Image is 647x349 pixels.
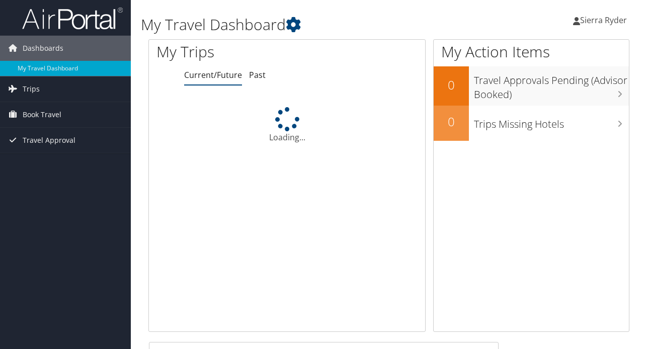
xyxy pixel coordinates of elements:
[474,68,629,102] h3: Travel Approvals Pending (Advisor Booked)
[156,41,302,62] h1: My Trips
[141,14,471,35] h1: My Travel Dashboard
[22,7,123,30] img: airportal-logo.png
[580,15,627,26] span: Sierra Ryder
[23,102,61,127] span: Book Travel
[149,107,425,143] div: Loading...
[23,128,75,153] span: Travel Approval
[23,36,63,61] span: Dashboards
[434,76,469,94] h2: 0
[249,69,266,80] a: Past
[573,5,637,35] a: Sierra Ryder
[184,69,242,80] a: Current/Future
[434,106,629,141] a: 0Trips Missing Hotels
[474,112,629,131] h3: Trips Missing Hotels
[434,113,469,130] h2: 0
[434,66,629,105] a: 0Travel Approvals Pending (Advisor Booked)
[434,41,629,62] h1: My Action Items
[23,76,40,102] span: Trips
